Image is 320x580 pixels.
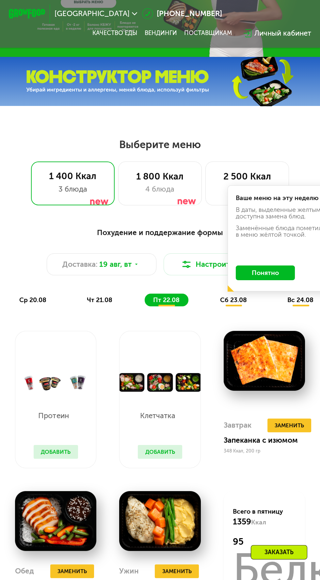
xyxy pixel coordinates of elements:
[34,412,73,419] p: Протеин
[128,184,192,195] div: 4 блюда
[15,564,34,578] div: Обед
[224,436,312,445] div: Запеканка с изюмом
[40,171,105,182] div: 1 400 Ккал
[92,29,137,37] a: Качество еды
[267,418,312,432] button: Заменить
[62,259,98,270] span: Доставка:
[142,8,222,19] a: [PHONE_NUMBER]
[164,253,273,275] button: Настроить меню
[251,545,307,559] div: Заказать
[57,567,87,576] span: Заменить
[184,29,232,37] div: поставщикам
[40,184,105,195] div: 3 блюда
[233,517,251,527] span: 1359
[236,265,295,280] button: Понятно
[224,449,305,454] div: 348 Ккал, 200 гр
[251,519,266,526] span: Ккал
[119,564,139,578] div: Ужин
[220,296,247,304] span: сб 23.08
[11,227,309,239] div: Похудение и поддержание формы
[138,412,178,419] p: Клетчатка
[145,29,177,37] a: Вендинги
[254,28,311,39] div: Личный кабинет
[29,138,291,151] h2: Выберите меню
[55,10,130,17] span: [GEOGRAPHIC_DATA]
[287,296,313,304] span: вс 24.08
[19,296,46,304] span: ср 20.08
[215,171,280,182] div: 2 500 Ккал
[50,564,94,578] button: Заменить
[138,445,182,459] button: Добавить
[275,421,304,430] span: Заменить
[162,567,192,576] span: Заменить
[155,564,199,578] button: Заменить
[128,171,192,182] div: 1 800 Ккал
[34,445,78,459] button: Добавить
[87,296,112,304] span: чт 21.08
[224,418,251,432] div: Завтрак
[233,507,296,527] div: Всего в пятницу
[99,259,132,270] span: 19 авг, вт
[215,184,280,195] div: 6 блюд
[153,296,179,304] span: пт 22.08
